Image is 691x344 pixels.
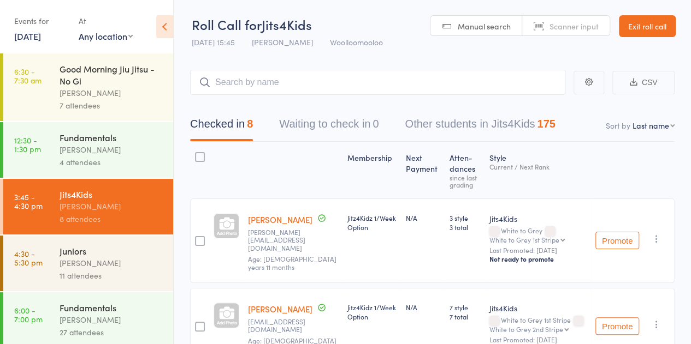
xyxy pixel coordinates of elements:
span: Manual search [458,21,511,32]
time: 3:45 - 4:30 pm [14,192,43,210]
div: At [79,12,133,30]
span: Scanner input [550,21,599,32]
div: Events for [14,12,68,30]
div: Current / Next Rank [489,163,587,170]
span: [PERSON_NAME] [252,37,313,47]
div: [PERSON_NAME] [60,257,164,269]
div: Next Payment [401,147,445,194]
div: [PERSON_NAME] [60,200,164,213]
div: Atten­dances [445,147,485,194]
div: Good Morning Jiu Jitsu - No Gi [60,63,164,87]
span: 7 total [450,312,480,321]
a: [DATE] [14,30,41,42]
button: Checked in8 [190,112,253,141]
a: 12:30 -1:30 pmFundamentals[PERSON_NAME]4 attendees [3,122,173,178]
a: 3:45 -4:30 pmJits4Kids[PERSON_NAME]8 attendees [3,179,173,234]
div: Fundamentals [60,131,164,143]
span: 3 style [450,213,480,222]
div: Not ready to promote [489,255,587,263]
label: Sort by [606,120,630,131]
span: Roll Call for [192,15,262,33]
a: 4:30 -5:30 pmJuniors[PERSON_NAME]11 attendees [3,236,173,291]
div: Jitz4Kidz 1/Week Option [347,303,397,321]
div: Fundamentals [60,301,164,313]
div: Style [485,147,591,194]
div: 7 attendees [60,99,164,112]
input: Search by name [190,70,565,95]
time: 12:30 - 1:30 pm [14,136,41,153]
button: Other students in Jits4Kids175 [405,112,555,141]
div: Any location [79,30,133,42]
span: Woolloomooloo [330,37,383,47]
div: 27 attendees [60,326,164,339]
time: 6:00 - 7:00 pm [14,306,43,323]
small: Last Promoted: [DATE] [489,246,587,254]
div: N/A [406,303,441,312]
span: Jits4Kids [262,15,312,33]
span: 3 total [450,222,480,232]
div: 11 attendees [60,269,164,282]
div: White to Grey 1st Stripe [489,316,587,333]
div: [PERSON_NAME] [60,143,164,156]
button: Promote [595,232,639,249]
div: Jits4Kids [489,213,587,224]
button: Waiting to check in0 [279,112,379,141]
a: Exit roll call [619,15,676,37]
div: White to Grey 2nd Stripe [489,325,563,333]
div: Last name [633,120,669,131]
a: [PERSON_NAME] [248,214,312,225]
div: White to Grey [489,227,587,243]
small: nadia@danieldavis.com.au [248,228,339,252]
div: 4 attendees [60,156,164,168]
div: 175 [537,118,555,130]
div: [PERSON_NAME] [60,87,164,99]
span: 7 style [450,303,480,312]
time: 4:30 - 5:30 pm [14,249,43,267]
time: 6:30 - 7:30 am [14,67,42,85]
small: Last Promoted: [DATE] [489,336,587,343]
a: [PERSON_NAME] [248,303,312,315]
div: Juniors [60,245,164,257]
div: 8 [247,118,253,130]
small: Kcmargaris@hotmail.com [248,318,339,334]
div: Jitz4Kidz 1/Week Option [347,213,397,232]
div: [PERSON_NAME] [60,313,164,326]
span: Age: [DEMOGRAPHIC_DATA] years 11 months [248,254,336,271]
div: since last grading [450,174,480,188]
div: N/A [406,213,441,222]
span: [DATE] 15:45 [192,37,235,47]
div: 0 [373,118,379,130]
div: Membership [343,147,401,194]
a: 6:30 -7:30 amGood Morning Jiu Jitsu - No Gi[PERSON_NAME]7 attendees [3,53,173,121]
div: White to Grey 1st Stripe [489,236,559,243]
button: CSV [612,71,675,94]
div: 8 attendees [60,213,164,225]
button: Promote [595,317,639,335]
div: Jits4Kids [60,188,164,200]
div: Jits4Kids [489,303,587,313]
